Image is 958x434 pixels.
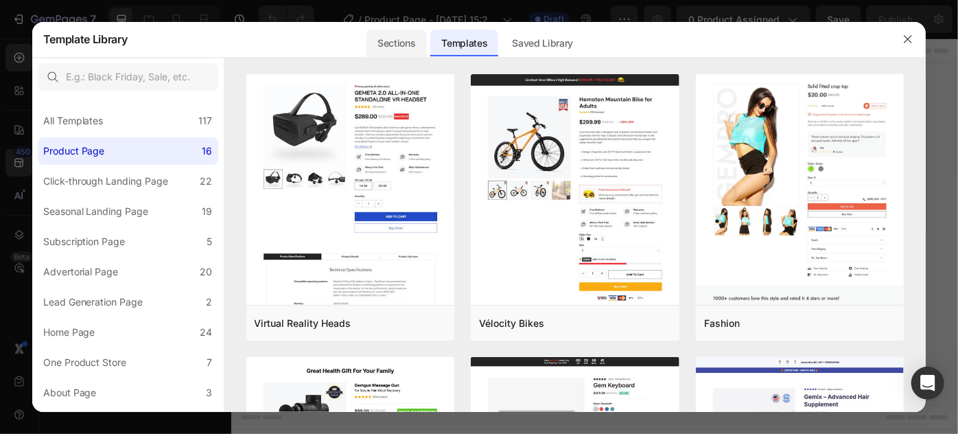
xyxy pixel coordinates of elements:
[414,255,511,283] button: Add elements
[207,233,213,250] div: 5
[911,367,944,400] div: Open Intercom Messenger
[43,294,143,310] div: Lead Generation Page
[202,143,213,159] div: 16
[43,203,149,220] div: Seasonal Landing Page
[43,21,128,57] h2: Template Library
[43,324,95,341] div: Home Page
[366,30,426,57] div: Sections
[207,354,213,371] div: 7
[200,264,213,280] div: 20
[43,354,127,371] div: One Product Store
[479,315,544,332] div: Vélocity Bikes
[43,233,126,250] div: Subscription Page
[199,113,213,129] div: 117
[43,385,97,401] div: About Page
[312,255,406,283] button: Add sections
[202,203,213,220] div: 19
[329,228,495,244] div: Start with Sections from sidebar
[320,332,504,343] div: Start with Generating from URL or image
[430,30,498,57] div: Templates
[501,30,584,57] div: Saved Library
[255,315,351,332] div: Virtual Reality Heads
[200,324,213,341] div: 24
[43,113,104,129] div: All Templates
[207,385,213,401] div: 3
[38,63,218,91] input: E.g.: Black Friday, Sale, etc.
[43,143,105,159] div: Product Page
[207,294,213,310] div: 2
[704,315,740,332] div: Fashion
[43,264,119,280] div: Advertorial Page
[43,173,169,190] div: Click-through Landing Page
[200,173,213,190] div: 22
